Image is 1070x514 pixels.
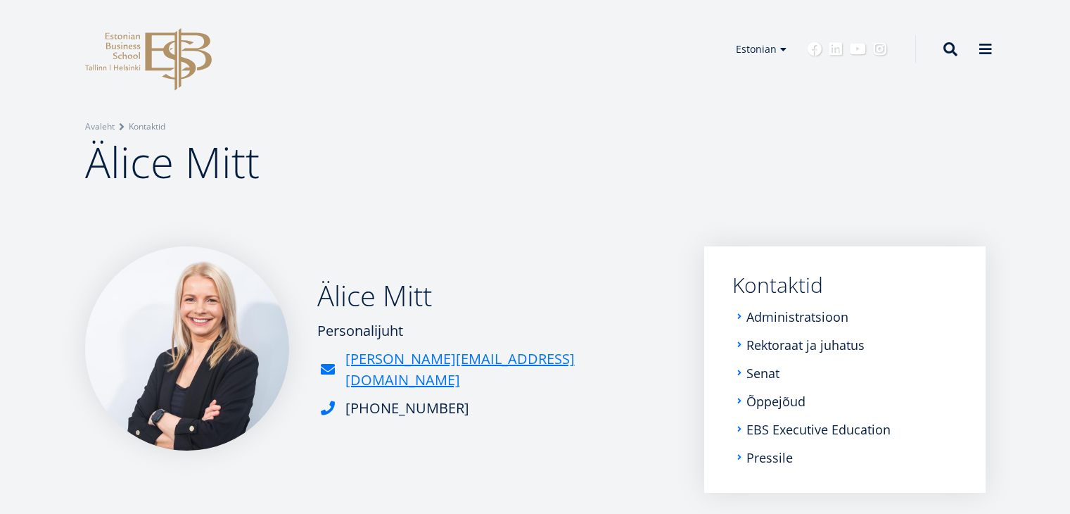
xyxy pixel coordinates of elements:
a: Kontaktid [732,275,957,296]
a: Youtube [850,42,866,56]
h2: Älice Mitt [317,278,676,313]
a: Pressile [746,451,793,465]
a: Kontaktid [129,120,165,134]
a: Rektoraat ja juhatus [746,338,865,352]
a: Administratsioon [746,310,848,324]
a: Õppejõud [746,394,805,408]
a: Avaleht [85,120,115,134]
div: [PHONE_NUMBER] [345,398,469,419]
a: Linkedin [829,42,843,56]
div: Personalijuht [317,320,676,341]
a: Facebook [808,42,822,56]
a: Instagram [873,42,887,56]
a: Senat [746,366,779,380]
span: Älice Mitt [85,133,260,191]
a: EBS Executive Education [746,422,891,437]
a: [PERSON_NAME][EMAIL_ADDRESS][DOMAIN_NAME] [345,349,676,391]
img: Älice Mitt [85,246,289,451]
